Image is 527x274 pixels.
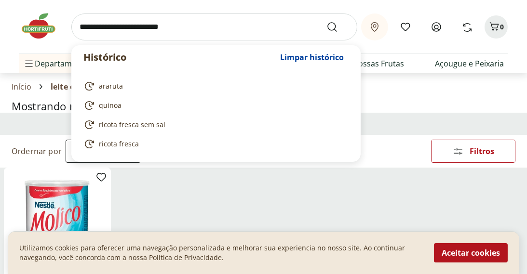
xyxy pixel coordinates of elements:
span: Filtros [470,147,494,155]
input: search [71,13,357,40]
button: Menu [23,52,35,75]
a: ricota fresca [83,138,345,150]
a: ricota fresca sem sal [83,119,345,130]
span: leite em pó desnatado Molico 280 g [51,82,187,91]
a: Início [12,82,31,91]
span: araruta [99,81,123,91]
a: quinoa [83,100,345,111]
a: araruta [83,80,345,92]
h1: Mostrando resultados para: [12,100,515,112]
button: Submit Search [326,21,350,33]
span: 0 [500,22,504,31]
span: Limpar histórico [280,53,344,61]
button: Limpar histórico [275,46,349,69]
span: Departamentos [23,52,93,75]
p: Utilizamos cookies para oferecer uma navegação personalizada e melhorar sua experiencia no nosso ... [19,243,422,262]
a: Açougue e Peixaria [435,58,504,69]
svg: Abrir Filtros [452,145,464,157]
label: Ordernar por [12,146,62,157]
img: Leite em Pó Molico Desnatado 280G [12,175,103,267]
button: Filtros [431,140,515,163]
a: Nossas Frutas [352,58,404,69]
img: Hortifruti [19,12,68,40]
p: Histórico [83,51,275,64]
span: ricota fresca [99,139,139,149]
span: quinoa [99,101,122,110]
span: ricota fresca sem sal [99,120,165,130]
button: Carrinho [485,15,508,39]
button: Aceitar cookies [434,243,508,262]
